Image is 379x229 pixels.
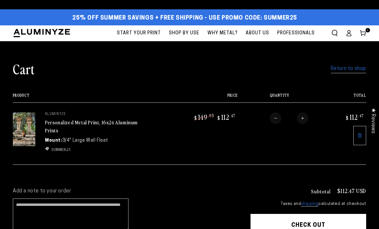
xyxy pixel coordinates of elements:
[169,29,199,37] span: Shop By Use
[242,25,272,41] a: About Us
[251,201,366,207] small: Taxes and calculated at checkout
[45,146,141,152] li: SUMMER25
[345,112,364,121] bdi: 112
[62,137,108,144] dd: 3/4" Large Wall Float
[114,25,164,41] a: Start Your Print
[337,188,366,194] p: $112.47 USD
[230,113,235,118] sup: .47
[72,15,297,22] span: 25% off Summer Savings + Free Shipping - Use Promo Code: SUMMER25
[13,60,35,77] h1: Cart
[45,112,141,116] p: aluminyze
[238,93,327,102] th: Quantity
[45,137,62,144] dt: Mount:
[353,126,366,145] a: Remove 16"x24" Rectangle White Glossy Aluminyzed Photo
[367,28,369,32] span: 1
[346,115,349,121] span: $
[13,188,238,195] label: Add a note to your order
[311,189,331,194] h3: Subtotal
[207,29,238,37] span: Why Metal?
[45,119,138,134] a: Personalized Metal Print, 16x24 Aluminum Prints
[13,93,170,102] th: Product
[193,112,214,121] bdi: 149
[13,112,35,146] img: 16"x24" Rectangle White Glossy Aluminyzed Photo
[274,25,318,41] a: Professionals
[170,93,238,102] th: Price
[328,26,342,40] summary: Search our site
[331,64,366,74] a: Return to shop
[13,28,71,38] img: Aluminyze
[301,202,318,207] a: shipping
[117,29,161,37] span: Start Your Print
[216,112,235,121] bdi: 112
[204,25,241,41] a: Why Metal?
[358,113,364,118] sup: .47
[367,103,379,138] div: Click to open Judge.me floating reviews tab
[246,29,269,37] span: About Us
[281,112,297,124] input: Quantity for Personalized Metal Print, 16x24 Aluminum Prints
[194,115,197,121] span: $
[217,115,220,121] span: $
[277,29,315,37] span: Professionals
[208,113,214,118] sup: .95
[327,93,366,102] th: Total
[166,25,203,41] a: Shop By Use
[45,146,141,152] ul: Discount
